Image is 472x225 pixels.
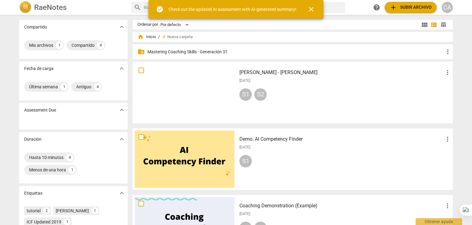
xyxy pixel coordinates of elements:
button: Subir [385,2,437,13]
button: Mostrar más [117,22,126,32]
div: 1 [56,42,63,49]
span: expand_more [118,106,125,114]
div: Última semana [29,84,58,90]
div: Check out the updated AI assessment with AI-generated summary! [168,6,296,13]
p: Compartido [24,24,47,30]
div: Ordenar por [138,22,158,27]
h3: Cintia Alvado - Mariana [239,69,444,76]
h3: Coaching Demonstration (Example) [239,202,444,210]
span: more_vert [444,202,451,210]
a: Demo: AI Competency Finder[DATE]S1 [135,130,451,188]
span: close [308,6,315,13]
div: 2 [43,207,50,214]
button: Mostrar más [117,188,126,198]
div: 1 [60,83,68,90]
div: Obtener ayuda [416,218,462,225]
span: expand_more [118,135,125,143]
button: Lista [429,20,439,29]
span: [DATE] [239,211,250,217]
div: ICF Updated 2019 [27,219,61,225]
span: folder_shared [138,48,145,55]
div: tutorial [27,208,41,214]
div: 4 [94,83,101,90]
span: expand_more [118,23,125,31]
div: Antiguo [76,84,91,90]
span: more_vert [444,135,451,143]
span: view_list [430,21,438,29]
div: Por defecto [160,20,191,30]
div: [PERSON_NAME] [56,208,89,214]
p: Etiquetas [24,190,42,196]
button: Mostrar más [117,105,126,115]
input: Buscar [144,2,343,12]
span: table_chart [440,22,446,28]
h3: Demo: AI Competency Finder [239,135,444,143]
div: 1 [91,207,98,214]
span: more_vert [444,48,452,55]
span: [DATE] [239,145,250,150]
span: add [161,34,167,40]
button: CA [442,2,453,13]
p: Duración [24,136,42,143]
div: 1 [68,166,76,174]
p: Fecha de carga [24,65,54,72]
div: 4 [66,154,73,161]
span: more_vert [444,69,451,76]
button: Tabla [439,20,448,29]
div: Mis archivos [29,42,53,48]
button: Cuadrícula [420,20,429,29]
button: Mostrar más [117,64,126,73]
span: [DATE] [239,78,250,83]
span: check_circle [156,6,164,13]
a: Obtener ayuda [371,2,382,13]
h2: RaeNotes [34,3,67,12]
span: add [390,4,397,11]
div: Menos de una hora [29,167,66,173]
div: S2 [254,88,267,101]
div: S1 [239,88,252,101]
div: S1 [239,155,252,167]
span: expand_more [118,189,125,197]
a: [PERSON_NAME] - [PERSON_NAME][DATE]S1S2 [135,64,451,121]
span: home [138,34,144,40]
span: expand_more [118,65,125,72]
span: view_module [421,21,428,29]
a: LogoRaeNotes [19,1,126,14]
img: Logo [19,1,32,14]
span: Nueva carpeta [167,35,193,39]
div: Hasta 10 minutos [29,154,63,161]
span: help [373,4,380,11]
p: Assessment Due [24,107,56,113]
div: 4 [97,42,104,49]
span: Subir archivo [390,4,432,11]
p: Mastering Coaching Skills - Generación 31 [147,49,444,55]
button: Cerrar [304,2,319,17]
span: / [158,35,160,39]
div: Compartido [72,42,94,48]
span: search [134,4,141,11]
span: Inicio [138,34,156,40]
button: Mostrar más [117,135,126,144]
